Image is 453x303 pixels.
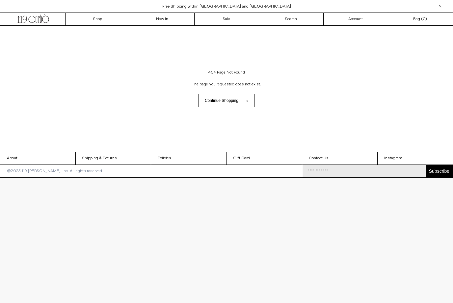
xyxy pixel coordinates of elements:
a: Instagram [378,152,453,165]
input: Email Address [302,165,426,177]
a: Policies [151,152,226,165]
button: Subscribe [426,165,453,177]
span: ) [423,16,427,22]
a: Shop [66,13,130,25]
a: Shipping & Returns [76,152,151,165]
a: New In [130,13,195,25]
p: The page you requested does not exist. [18,78,435,91]
a: Gift Card [226,152,302,165]
a: Account [324,13,388,25]
a: Bag () [388,13,453,25]
a: About [0,152,75,165]
a: Free Shipping within [GEOGRAPHIC_DATA] and [GEOGRAPHIC_DATA] [162,4,291,9]
p: ©2025 119 [PERSON_NAME], Inc. All rights reserved. [0,165,110,177]
a: Search [259,13,324,25]
span: 0 [423,16,425,22]
a: Contact Us [302,152,377,165]
h1: 404 Page Not Found [18,67,435,78]
a: Sale [195,13,259,25]
a: Continue shopping [199,94,254,107]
